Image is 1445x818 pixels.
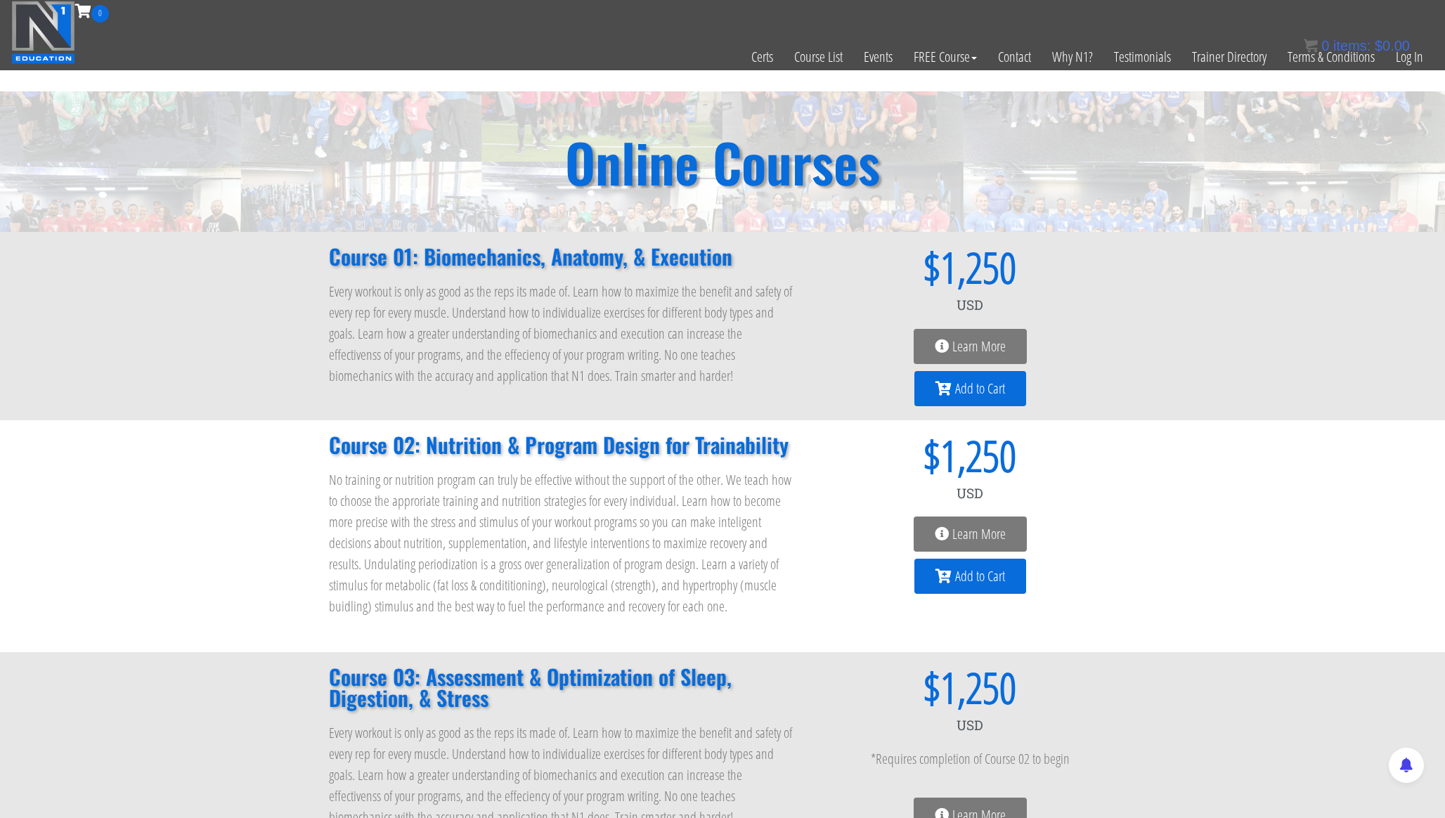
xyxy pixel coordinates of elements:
a: Events [853,22,903,91]
span: $ [824,666,940,708]
bdi: 0.00 [1375,38,1410,53]
a: 0 [75,1,109,20]
h2: Course 01: Biomechanics, Anatomy, & Execution [329,246,796,267]
h2: Online Courses [565,136,880,188]
span: Add to Cart [955,569,1005,583]
a: Course List [784,22,853,91]
span: Learn More [952,339,1006,353]
div: USD [824,288,1116,322]
span: items: [1333,38,1371,53]
span: $ [824,246,940,288]
a: 0 items: $0.00 [1304,38,1410,53]
span: Learn More [952,527,1006,541]
p: No training or nutrition program can truly be effective without the support of the other. We teac... [329,469,796,617]
span: 1,250 [940,246,1016,288]
div: USD [824,476,1116,510]
p: *Requires completion of Course 02 to begin [824,748,1116,770]
a: Add to Cart [914,371,1026,406]
a: Log In [1385,22,1434,91]
a: Testimonials [1103,22,1181,91]
a: Add to Cart [914,559,1026,594]
a: Terms & Conditions [1277,22,1385,91]
span: 0 [91,5,109,22]
h2: Course 02: Nutrition & Program Design for Trainability [329,434,796,455]
span: 1,250 [940,434,1016,476]
a: Contact [987,22,1042,91]
a: Why N1? [1042,22,1103,91]
img: icon11.png [1304,39,1318,53]
span: 1,250 [940,666,1016,708]
a: Learn More [914,517,1027,552]
span: $ [1375,38,1382,53]
div: USD [824,708,1116,742]
span: $ [824,434,940,476]
p: Every workout is only as good as the reps its made of. Learn how to maximize the benefit and safe... [329,281,796,387]
span: 0 [1321,38,1329,53]
img: n1-education [11,1,75,64]
a: Learn More [914,329,1027,364]
h2: Course 03: Assessment & Optimization of Sleep, Digestion, & Stress [329,666,796,708]
a: Certs [741,22,784,91]
span: Add to Cart [955,382,1005,396]
a: FREE Course [903,22,987,91]
a: Trainer Directory [1181,22,1277,91]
